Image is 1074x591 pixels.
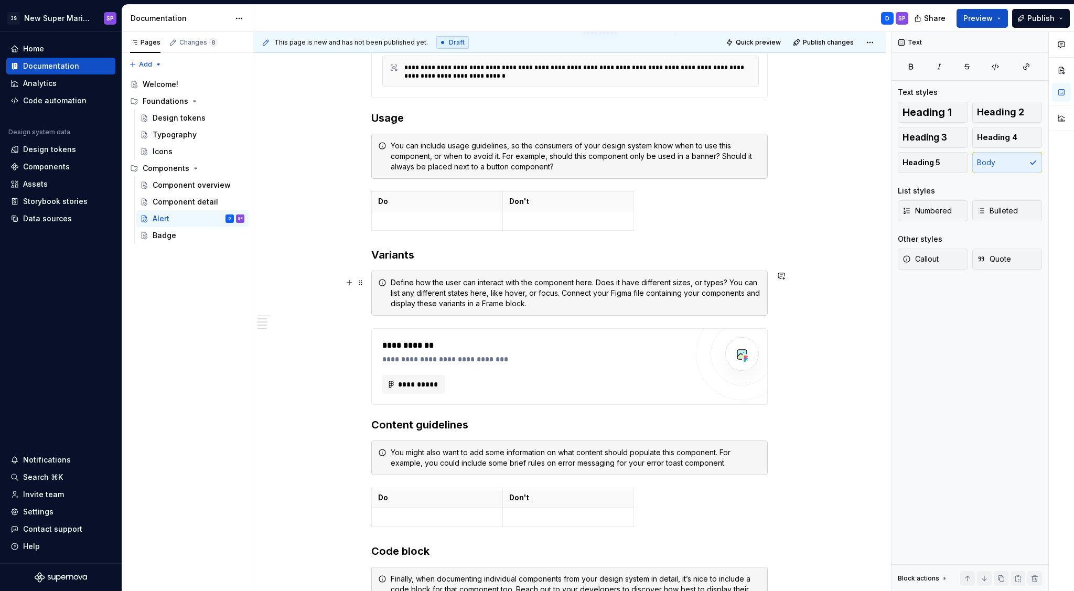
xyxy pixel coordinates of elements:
[6,469,115,486] button: Search ⌘K
[903,157,940,168] span: Heading 5
[391,277,761,309] div: Define how the user can interact with the component here. Does it have different sizes, or types?...
[23,162,70,172] div: Components
[898,249,968,270] button: Callout
[143,79,178,90] div: Welcome!
[903,206,952,216] span: Numbered
[6,141,115,158] a: Design tokens
[6,158,115,175] a: Components
[6,92,115,109] a: Code automation
[179,38,218,47] div: Changes
[229,213,231,224] div: D
[6,210,115,227] a: Data sources
[903,132,947,143] span: Heading 3
[963,13,993,24] span: Preview
[7,12,20,25] div: 3S
[803,38,854,47] span: Publish changes
[898,102,968,123] button: Heading 1
[136,177,249,194] a: Component overview
[371,417,768,432] h3: Content guidelines
[126,160,249,177] div: Components
[898,152,968,173] button: Heading 5
[6,58,115,74] a: Documentation
[898,574,939,583] div: Block actions
[136,194,249,210] a: Component detail
[449,38,465,47] span: Draft
[209,38,218,47] span: 8
[898,14,906,23] div: SP
[898,571,949,586] div: Block actions
[790,35,858,50] button: Publish changes
[6,503,115,520] a: Settings
[23,144,76,155] div: Design tokens
[371,111,768,125] h3: Usage
[106,14,114,23] div: SP
[378,197,388,206] strong: Do
[898,186,935,196] div: List styles
[23,95,87,106] div: Code automation
[391,447,761,468] div: You might also want to add some information on what content should populate this component. For e...
[6,75,115,92] a: Analytics
[898,87,938,98] div: Text styles
[136,210,249,227] a: AlertDSP
[238,213,243,224] div: SP
[6,176,115,192] a: Assets
[972,200,1043,221] button: Bulleted
[126,76,249,93] a: Welcome!
[977,132,1017,143] span: Heading 4
[972,102,1043,123] button: Heading 2
[153,130,197,140] div: Typography
[509,197,529,206] strong: Don't
[898,234,942,244] div: Other styles
[35,572,87,583] svg: Supernova Logo
[8,128,70,136] div: Design system data
[6,40,115,57] a: Home
[274,38,428,47] span: This page is new and has not been published yet.
[903,107,952,117] span: Heading 1
[153,180,231,190] div: Component overview
[509,493,529,502] strong: Don't
[378,493,388,502] strong: Do
[6,452,115,468] button: Notifications
[153,213,169,224] div: Alert
[23,196,88,207] div: Storybook stories
[723,35,786,50] button: Quick preview
[885,14,889,23] div: D
[972,127,1043,148] button: Heading 4
[153,146,173,157] div: Icons
[153,197,218,207] div: Component detail
[23,455,71,465] div: Notifications
[24,13,91,24] div: New Super Mario Design System
[2,7,120,29] button: 3SNew Super Mario Design SystemSP
[139,60,152,69] span: Add
[391,141,761,172] div: You can include usage guidelines, so the consumers of your design system know when to use this co...
[23,541,40,552] div: Help
[23,44,44,54] div: Home
[23,507,53,517] div: Settings
[371,544,768,558] h3: Code block
[6,193,115,210] a: Storybook stories
[126,57,165,72] button: Add
[126,76,249,244] div: Page tree
[977,206,1018,216] span: Bulleted
[23,489,64,500] div: Invite team
[23,179,48,189] div: Assets
[909,9,952,28] button: Share
[23,524,82,534] div: Contact support
[143,163,189,174] div: Components
[977,254,1011,264] span: Quote
[143,96,188,106] div: Foundations
[6,538,115,555] button: Help
[977,107,1024,117] span: Heading 2
[898,200,968,221] button: Numbered
[23,213,72,224] div: Data sources
[130,38,160,47] div: Pages
[153,230,176,241] div: Badge
[898,127,968,148] button: Heading 3
[924,13,946,24] span: Share
[153,113,206,123] div: Design tokens
[6,521,115,538] button: Contact support
[903,254,939,264] span: Callout
[136,126,249,143] a: Typography
[1027,13,1055,24] span: Publish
